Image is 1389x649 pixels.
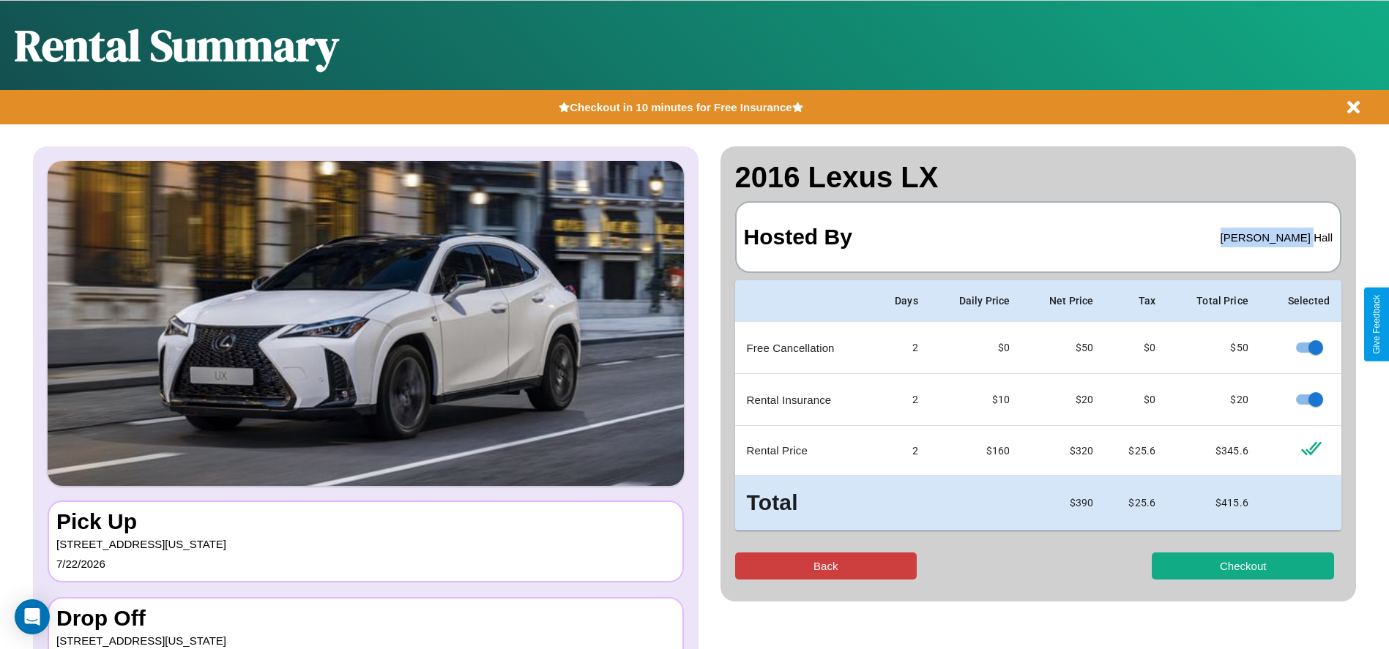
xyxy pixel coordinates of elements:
td: $ 50 [1167,322,1260,374]
h3: Hosted By [744,210,852,264]
p: Rental Price [747,440,861,460]
td: $ 390 [1021,476,1105,530]
th: Selected [1260,280,1341,322]
div: Open Intercom Messenger [15,599,50,634]
td: $ 345.6 [1167,426,1260,476]
td: $ 20 [1167,374,1260,426]
td: $ 25.6 [1105,426,1167,476]
td: 2 [872,374,930,426]
table: simple table [735,280,1342,530]
td: $ 415.6 [1167,476,1260,530]
h1: Rental Summary [15,15,339,75]
p: [PERSON_NAME] Hall [1221,228,1333,247]
td: 2 [872,322,930,374]
td: $ 160 [930,426,1021,476]
div: Give Feedback [1371,295,1382,354]
th: Days [872,280,930,322]
td: $ 25.6 [1105,476,1167,530]
td: $0 [930,322,1021,374]
td: $ 20 [1021,374,1105,426]
h3: Total [747,487,861,519]
td: $0 [1105,322,1167,374]
button: Back [735,552,917,579]
td: $10 [930,374,1021,426]
th: Tax [1105,280,1167,322]
td: $0 [1105,374,1167,426]
th: Daily Price [930,280,1021,322]
p: Rental Insurance [747,390,861,410]
th: Net Price [1021,280,1105,322]
p: Free Cancellation [747,338,861,358]
td: $ 320 [1021,426,1105,476]
th: Total Price [1167,280,1260,322]
p: 7 / 22 / 2026 [56,554,675,574]
td: $ 50 [1021,322,1105,374]
td: 2 [872,426,930,476]
h3: Drop Off [56,606,675,631]
h2: 2016 Lexus LX [735,161,1342,194]
b: Checkout in 10 minutes for Free Insurance [570,101,792,113]
p: [STREET_ADDRESS][US_STATE] [56,534,675,554]
h3: Pick Up [56,509,675,534]
button: Checkout [1152,552,1334,579]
